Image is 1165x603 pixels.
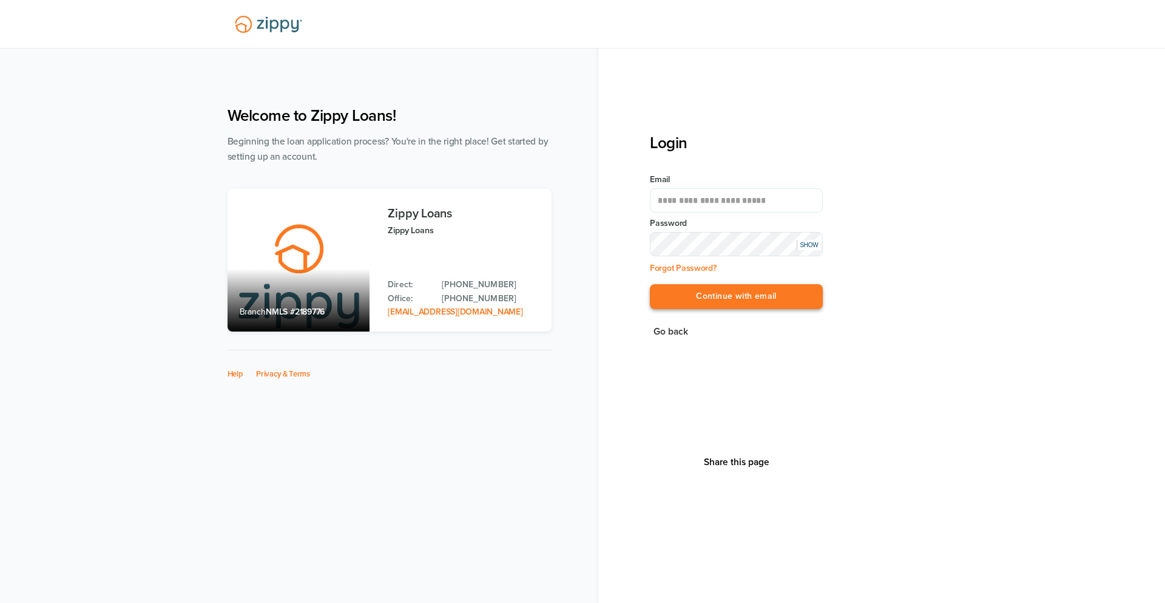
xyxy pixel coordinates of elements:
[650,174,823,186] label: Email
[650,263,717,273] a: Forgot Password?
[388,278,430,291] p: Direct:
[700,456,773,468] button: Share This Page
[228,10,309,38] img: Lender Logo
[388,307,522,317] a: Email Address: zippyguide@zippymh.com
[388,292,430,305] p: Office:
[228,369,243,379] a: Help
[266,307,325,317] span: NMLS #2189776
[650,134,823,152] h3: Login
[650,284,823,309] button: Continue with email
[442,278,539,291] a: Direct Phone: 512-975-2947
[228,106,552,125] h1: Welcome to Zippy Loans!
[650,324,692,340] button: Go back
[256,369,310,379] a: Privacy & Terms
[650,232,823,256] input: Input Password
[388,223,539,237] p: Zippy Loans
[650,188,823,213] input: Email Address
[388,207,539,220] h3: Zippy Loans
[442,292,539,305] a: Office Phone: 512-975-2947
[650,217,823,230] label: Password
[228,136,549,162] span: Beginning the loan application process? You're in the right place! Get started by setting up an a...
[240,307,266,317] span: Branch
[797,240,821,250] div: SHOW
